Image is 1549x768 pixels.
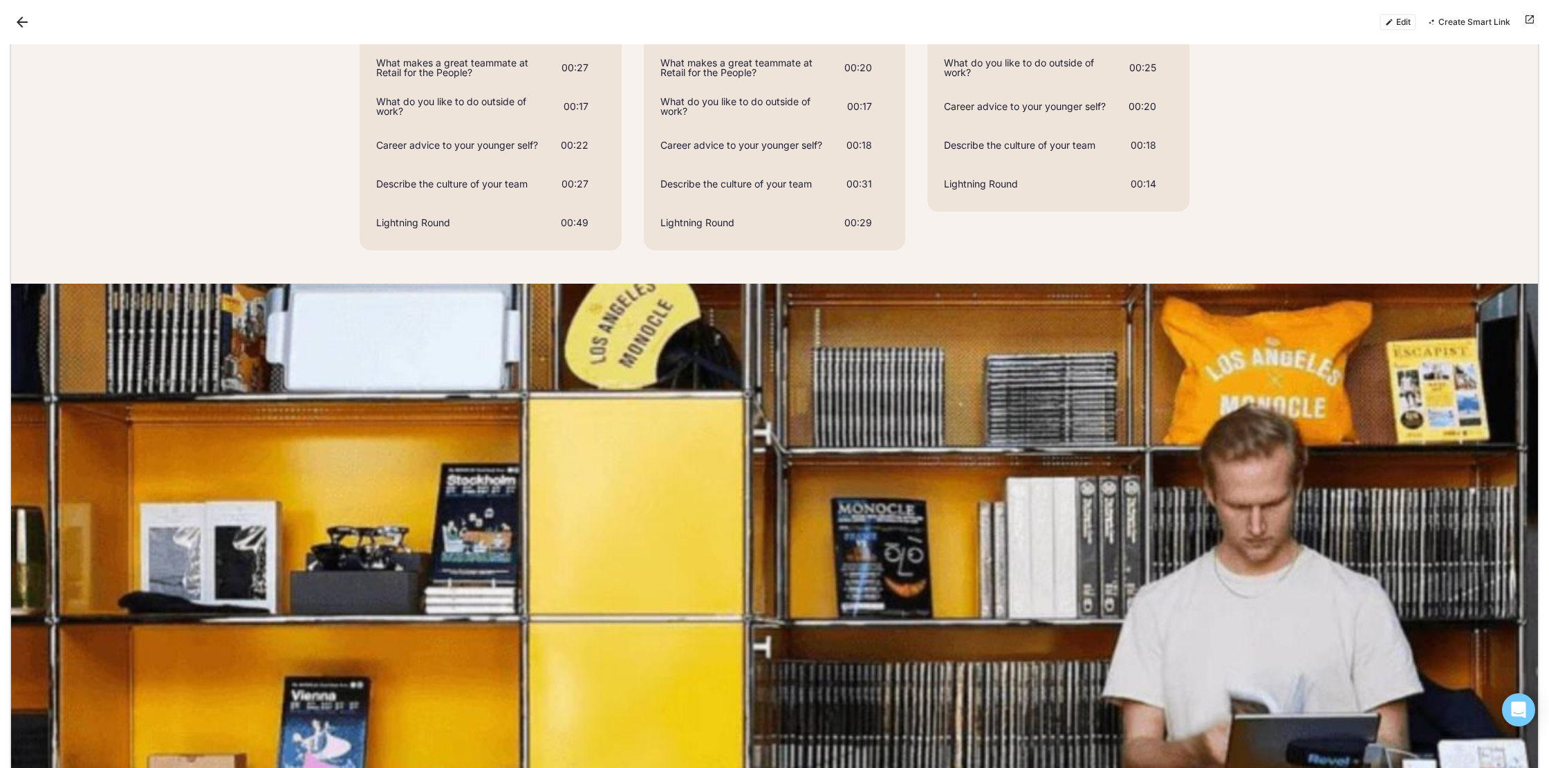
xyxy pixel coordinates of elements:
[561,140,588,150] div: 00:22
[562,179,588,189] div: 00:27
[365,167,616,201] div: Describe the culture of your team00:27More options
[1380,14,1416,30] button: Edit
[371,58,556,77] div: What makes a great teammate at Retail for the People?
[365,51,616,84] div: What makes a great teammate at Retail for the People?00:27More options
[564,102,588,111] div: 00:17
[655,218,840,228] div: Lightning Round
[365,129,616,162] div: Career advice to your younger self?00:22More options
[371,140,555,150] div: Career advice to your younger self?
[844,63,872,73] div: 00:20
[1129,63,1156,73] div: 00:25
[655,140,842,150] div: Career advice to your younger self?
[938,102,1123,111] div: Career advice to your younger self?
[846,179,872,189] div: 00:31
[1422,14,1516,30] button: Create Smart Link
[933,90,1184,123] div: Career advice to your younger self?00:20More options
[846,140,872,150] div: 00:18
[938,140,1125,150] div: Describe the culture of your team
[933,129,1184,162] div: Describe the culture of your team00:18More options
[371,179,556,189] div: Describe the culture of your team
[649,167,900,201] div: Describe the culture of your team00:31More options
[847,102,872,111] div: 00:17
[561,218,588,228] div: 00:49
[1131,140,1156,150] div: 00:18
[649,129,900,162] div: Career advice to your younger self?00:18More options
[562,63,588,73] div: 00:27
[1131,179,1156,189] div: 00:14
[933,167,1184,201] div: Lightning Round00:14More options
[649,206,900,239] div: Lightning Round00:29More options
[11,11,33,33] button: Back
[649,90,900,123] div: What do you like to do outside of work?00:17More options
[649,51,900,84] div: What makes a great teammate at Retail for the People?00:20More options
[1502,693,1535,726] div: Open Intercom Messenger
[938,179,1125,189] div: Lightning Round
[365,90,616,123] div: What do you like to do outside of work?00:17More options
[371,218,555,228] div: Lightning Round
[844,218,872,228] div: 00:29
[1129,102,1156,111] div: 00:20
[655,58,840,77] div: What makes a great teammate at Retail for the People?
[655,97,842,116] div: What do you like to do outside of work?
[938,58,1124,77] div: What do you like to do outside of work?
[933,51,1184,84] div: What do you like to do outside of work?00:25More options
[371,97,558,116] div: What do you like to do outside of work?
[365,206,616,239] div: Lightning Round00:49More options
[655,179,842,189] div: Describe the culture of your team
